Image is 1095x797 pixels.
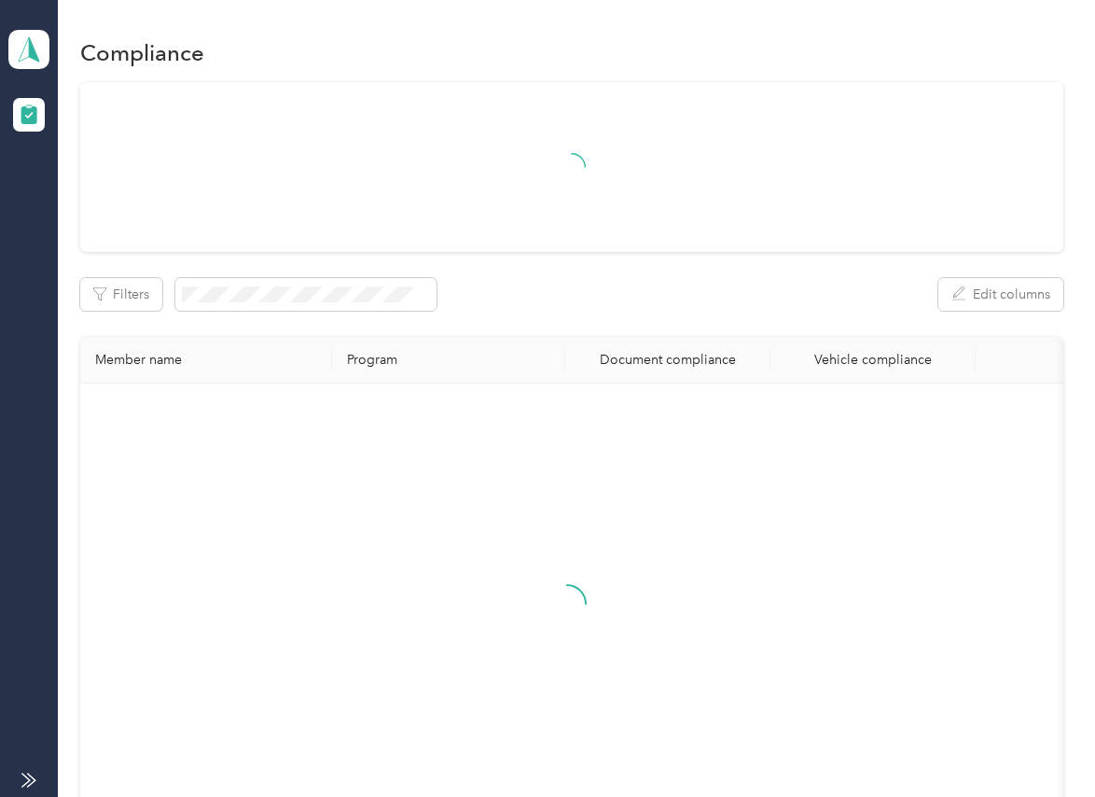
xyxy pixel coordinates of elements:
div: Document compliance [580,352,755,368]
button: Filters [80,278,162,311]
button: Edit columns [938,278,1063,311]
iframe: Everlance-gr Chat Button Frame [991,692,1095,797]
th: Member name [80,337,332,384]
div: Vehicle compliance [785,352,961,368]
h1: Compliance [80,43,204,63]
th: Program [332,337,565,384]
